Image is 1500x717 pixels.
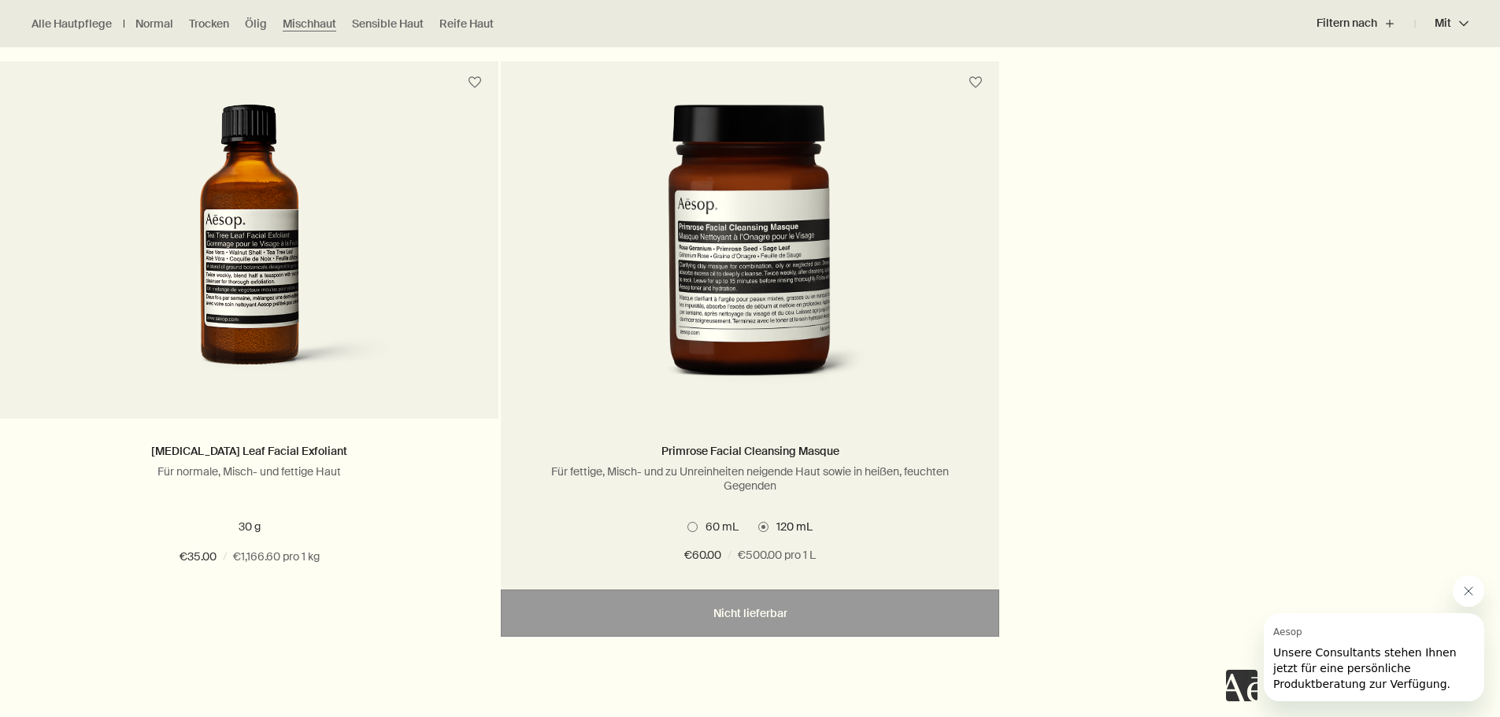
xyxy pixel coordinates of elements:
[223,548,227,567] span: /
[1226,670,1257,701] iframe: no content
[135,17,173,31] a: Normal
[501,589,999,637] button: Nicht lieferbar - €60.00
[180,548,217,567] span: €35.00
[283,17,336,31] a: Mischhaut
[31,17,112,31] a: Alle Hautpflege
[1453,575,1484,607] iframe: Close message from Aesop
[728,546,731,565] span: /
[189,17,229,31] a: Trocken
[661,444,839,458] a: Primrose Facial Cleansing Masque
[1226,575,1484,701] div: Aesop says "Unsere Consultants stehen Ihnen jetzt für eine persönliche Produktberatung zur Verfüg...
[698,519,739,534] span: 60 mL
[961,68,990,97] button: Zum Wunschzettel hinzufügen
[245,17,267,31] a: Ölig
[769,519,813,534] span: 120 mL
[684,546,721,565] span: €60.00
[501,104,999,419] a: Primrose Facial Hydrating Cream in amber glass jar
[1317,5,1415,43] button: Filtern nach
[524,464,976,493] p: Für fettige, Misch- und zu Unreinheiten neigende Haut sowie in heißen, feuchten Gegenden
[24,464,475,479] p: Für normale, Misch- und fettige Haut
[352,17,424,31] a: Sensible Haut
[1264,613,1484,701] iframe: Message from Aesop
[439,17,494,31] a: Reife Haut
[100,104,398,395] img: Aesop’s Tea Tree Leaf Facial Exfoliant in amber bottle; for normal, combination and oily skin, wi...
[628,104,873,395] img: Primrose Facial Hydrating Cream in amber glass jar
[233,548,320,567] span: €1,166.60 pro 1 kg
[461,68,489,97] button: Zum Wunschzettel hinzufügen
[151,444,347,458] a: [MEDICAL_DATA] Leaf Facial Exfoliant
[738,546,816,565] span: €500.00 pro 1 L
[1415,5,1469,43] button: Mit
